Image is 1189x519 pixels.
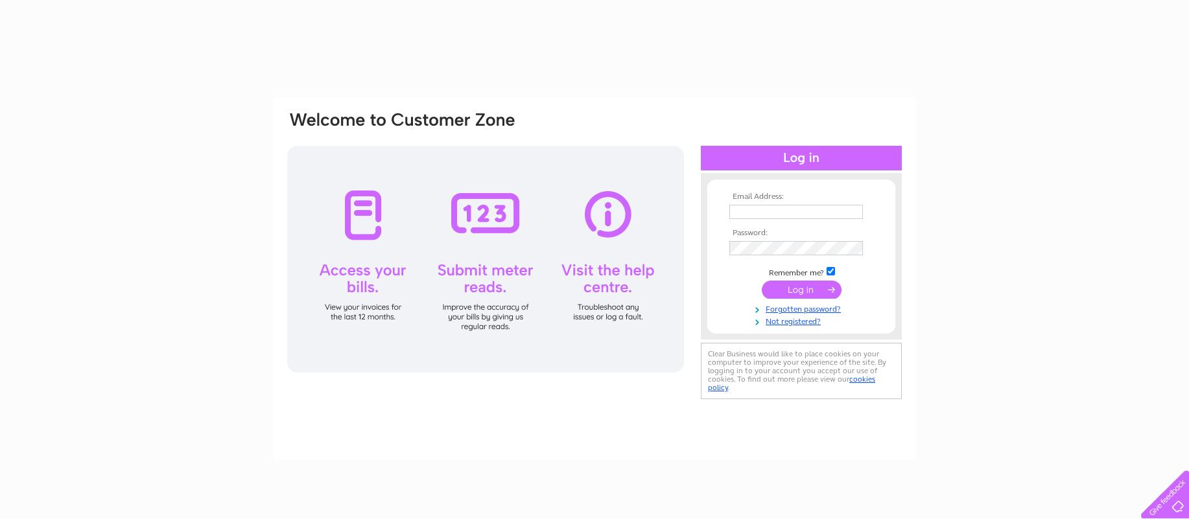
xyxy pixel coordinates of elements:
[701,343,902,399] div: Clear Business would like to place cookies on your computer to improve your experience of the sit...
[726,265,877,278] td: Remember me?
[726,229,877,238] th: Password:
[729,302,877,314] a: Forgotten password?
[762,281,842,299] input: Submit
[729,314,877,327] a: Not registered?
[726,192,877,202] th: Email Address:
[708,375,875,392] a: cookies policy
